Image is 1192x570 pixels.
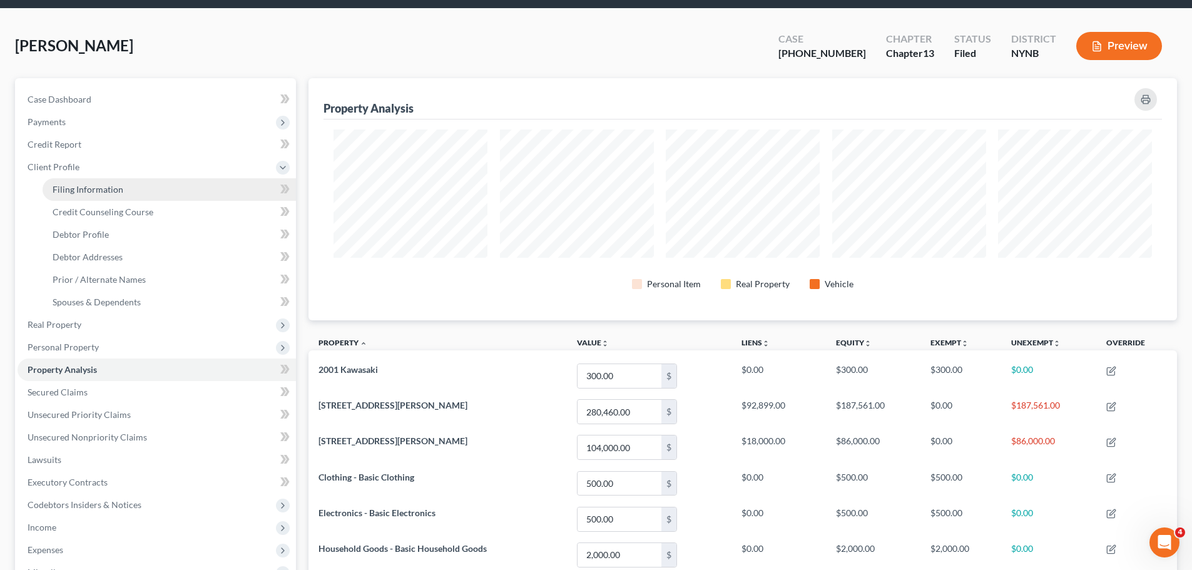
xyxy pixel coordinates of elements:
span: 2001 Kawasaki [318,364,378,375]
span: Debtor Profile [53,229,109,240]
span: Income [28,522,56,532]
a: Property Analysis [18,359,296,381]
a: Secured Claims [18,381,296,404]
div: Real Property [736,278,790,290]
div: $ [661,435,676,459]
td: $500.00 [826,466,920,501]
span: Lawsuits [28,454,61,465]
span: Personal Property [28,342,99,352]
a: Spouses & Dependents [43,291,296,313]
span: Credit Report [28,139,81,150]
td: $86,000.00 [826,430,920,466]
div: $ [661,543,676,567]
a: Property expand_less [318,338,367,347]
a: Unsecured Nonpriority Claims [18,426,296,449]
td: $0.00 [731,466,826,501]
a: Debtor Addresses [43,246,296,268]
td: $187,561.00 [826,394,920,430]
div: District [1011,32,1056,46]
span: Property Analysis [28,364,97,375]
a: Prior / Alternate Names [43,268,296,291]
td: $18,000.00 [731,430,826,466]
a: Unexemptunfold_more [1011,338,1061,347]
a: Lawsuits [18,449,296,471]
i: unfold_more [762,340,770,347]
div: [PHONE_NUMBER] [778,46,866,61]
div: Chapter [886,32,934,46]
a: Liensunfold_more [741,338,770,347]
input: 0.00 [578,543,661,567]
div: $ [661,364,676,388]
i: expand_less [360,340,367,347]
input: 0.00 [578,507,661,531]
span: Clothing - Basic Clothing [318,472,414,482]
span: [STREET_ADDRESS][PERSON_NAME] [318,400,467,410]
span: Secured Claims [28,387,88,397]
button: Preview [1076,32,1162,60]
th: Override [1096,330,1177,359]
div: Chapter [886,46,934,61]
span: [STREET_ADDRESS][PERSON_NAME] [318,435,467,446]
span: 4 [1175,527,1185,537]
td: $500.00 [826,501,920,537]
a: Case Dashboard [18,88,296,111]
span: Household Goods - Basic Household Goods [318,543,487,554]
span: Executory Contracts [28,477,108,487]
div: Status [954,32,991,46]
i: unfold_more [601,340,609,347]
td: $0.00 [1001,466,1096,501]
i: unfold_more [961,340,969,347]
td: $0.00 [731,501,826,537]
span: Credit Counseling Course [53,206,153,217]
input: 0.00 [578,435,661,459]
div: Filed [954,46,991,61]
td: $500.00 [920,466,1001,501]
a: Unsecured Priority Claims [18,404,296,426]
div: $ [661,507,676,531]
td: $0.00 [920,394,1001,430]
iframe: Intercom live chat [1149,527,1179,557]
div: Personal Item [647,278,701,290]
a: Filing Information [43,178,296,201]
td: $187,561.00 [1001,394,1096,430]
span: Real Property [28,319,81,330]
span: Payments [28,116,66,127]
td: $500.00 [920,501,1001,537]
div: Vehicle [825,278,853,290]
div: Property Analysis [323,101,414,116]
a: Credit Report [18,133,296,156]
span: Client Profile [28,161,79,172]
td: $86,000.00 [1001,430,1096,466]
td: $0.00 [731,358,826,394]
a: Valueunfold_more [577,338,609,347]
input: 0.00 [578,472,661,496]
span: Debtor Addresses [53,252,123,262]
div: $ [661,400,676,424]
td: $300.00 [920,358,1001,394]
div: Case [778,32,866,46]
a: Equityunfold_more [836,338,872,347]
span: Filing Information [53,184,123,195]
span: Unsecured Nonpriority Claims [28,432,147,442]
input: 0.00 [578,400,661,424]
a: Exemptunfold_more [930,338,969,347]
a: Credit Counseling Course [43,201,296,223]
span: Unsecured Priority Claims [28,409,131,420]
td: $0.00 [1001,358,1096,394]
td: $300.00 [826,358,920,394]
span: Codebtors Insiders & Notices [28,499,141,510]
a: Executory Contracts [18,471,296,494]
a: Debtor Profile [43,223,296,246]
span: Prior / Alternate Names [53,274,146,285]
span: Case Dashboard [28,94,91,104]
span: Expenses [28,544,63,555]
div: NYNB [1011,46,1056,61]
span: Spouses & Dependents [53,297,141,307]
span: Electronics - Basic Electronics [318,507,436,518]
span: 13 [923,47,934,59]
td: $0.00 [920,430,1001,466]
td: $0.00 [1001,501,1096,537]
i: unfold_more [864,340,872,347]
span: [PERSON_NAME] [15,36,133,54]
div: $ [661,472,676,496]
